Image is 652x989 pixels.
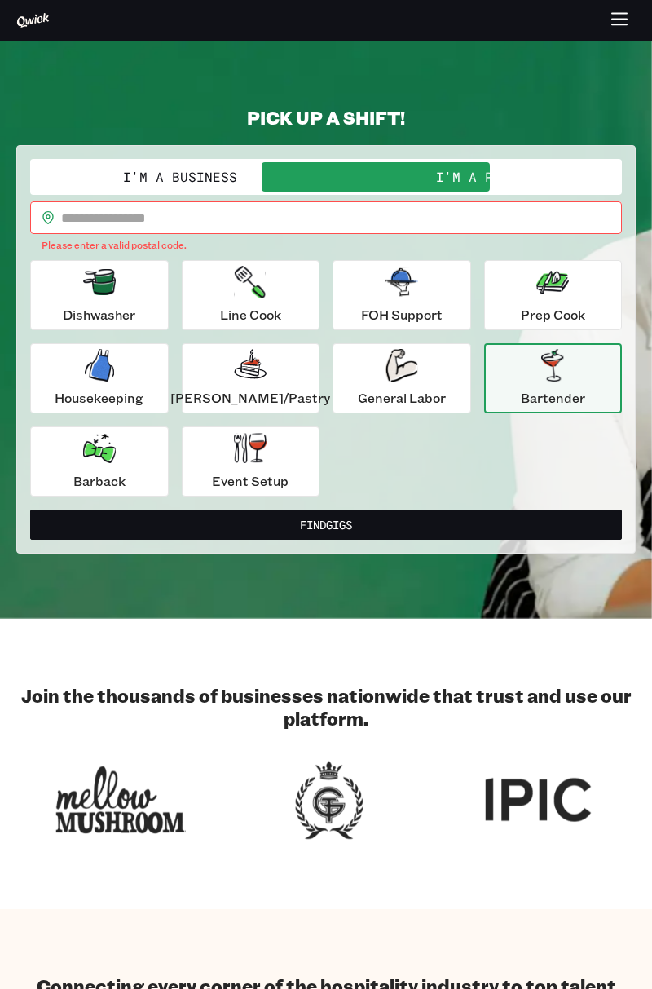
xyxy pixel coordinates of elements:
p: Event Setup [212,471,289,491]
p: Dishwasher [63,305,135,325]
button: FindGigs [30,510,622,540]
img: Logo for Georgian Terrace [264,756,394,844]
button: Housekeeping [30,343,169,413]
p: [PERSON_NAME]/Pastry [170,388,330,408]
button: Event Setup [182,426,320,497]
h2: Join the thousands of businesses nationwide that trust and use our platform. [16,684,636,730]
p: Barback [73,471,126,491]
button: General Labor [333,343,471,413]
button: Barback [30,426,169,497]
p: Line Cook [220,305,281,325]
p: FOH Support [361,305,443,325]
img: Logo for Mellow Mushroom [55,756,186,844]
button: I'm a Business [33,162,326,192]
p: Housekeeping [55,388,143,408]
img: Logo for IPIC [473,756,603,844]
button: FOH Support [333,260,471,330]
h2: PICK UP A SHIFT! [16,106,636,129]
button: Line Cook [182,260,320,330]
button: I'm a Pro [326,162,619,192]
button: Prep Cook [484,260,623,330]
button: [PERSON_NAME]/Pastry [182,343,320,413]
p: General Labor [358,388,446,408]
p: Prep Cook [521,305,585,325]
p: Please enter a valid postal code. [42,237,610,254]
p: Bartender [521,388,585,408]
button: Bartender [484,343,623,413]
button: Dishwasher [30,260,169,330]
